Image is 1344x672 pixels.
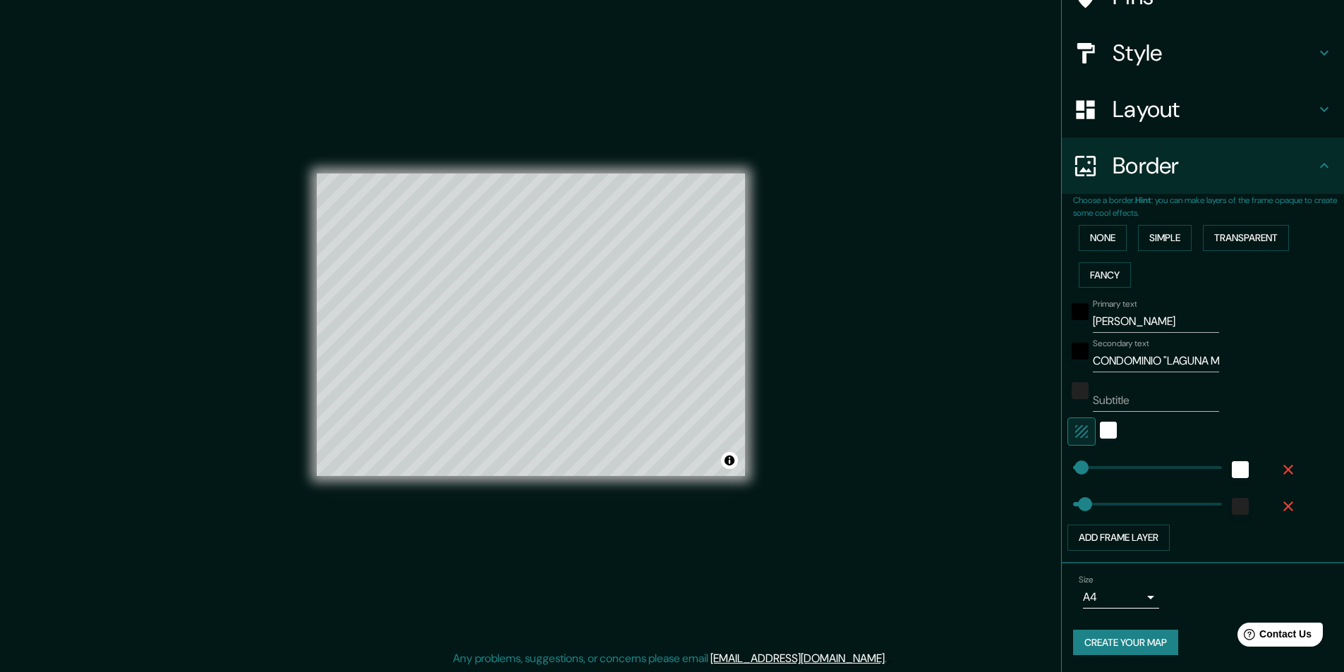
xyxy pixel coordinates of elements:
[721,452,738,469] button: Toggle attribution
[1218,617,1328,656] iframe: Help widget launcher
[1232,461,1249,478] button: white
[1113,39,1316,67] h4: Style
[1072,303,1089,320] button: black
[1073,194,1344,219] p: Choose a border. : you can make layers of the frame opaque to create some cool effects.
[1203,225,1289,251] button: Transparent
[1067,525,1170,551] button: Add frame layer
[1232,498,1249,515] button: color-222222
[1072,343,1089,360] button: black
[1113,95,1316,123] h4: Layout
[887,650,889,667] div: .
[1079,225,1127,251] button: None
[1062,81,1344,138] div: Layout
[1135,195,1151,206] b: Hint
[1079,262,1131,288] button: Fancy
[453,650,887,667] p: Any problems, suggestions, or concerns please email .
[710,651,885,666] a: [EMAIL_ADDRESS][DOMAIN_NAME]
[1093,298,1137,310] label: Primary text
[1062,25,1344,81] div: Style
[1079,573,1094,585] label: Size
[1072,382,1089,399] button: color-222222
[1138,225,1192,251] button: Simple
[1113,152,1316,180] h4: Border
[1073,630,1178,656] button: Create your map
[1093,338,1149,350] label: Secondary text
[1100,422,1117,439] button: white
[1083,586,1159,609] div: A4
[889,650,892,667] div: .
[1062,138,1344,194] div: Border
